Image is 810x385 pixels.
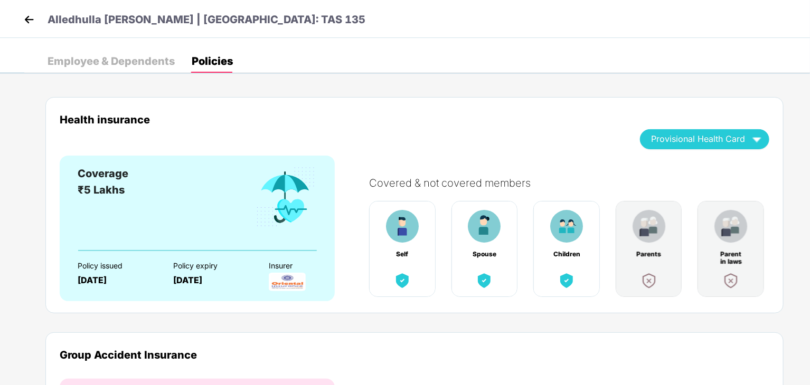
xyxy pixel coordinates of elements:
[78,166,128,182] div: Coverage
[78,275,155,285] div: [DATE]
[21,12,37,27] img: back
[468,210,501,243] img: benefitCardImg
[714,210,747,243] img: benefitCardImg
[475,271,494,290] img: benefitCardImg
[192,56,233,66] div: Policies
[717,251,745,258] div: Parent in laws
[386,210,419,243] img: benefitCardImg
[269,273,306,291] img: InsurerLogo
[748,130,766,148] img: wAAAAASUVORK5CYII=
[173,262,250,270] div: Policy expiry
[633,210,665,243] img: benefitCardImg
[173,275,250,285] div: [DATE]
[78,262,155,270] div: Policy issued
[48,56,175,66] div: Employee & Dependents
[369,177,780,189] div: Covered & not covered members
[470,251,498,258] div: Spouse
[640,129,769,149] button: Provisional Health Card
[557,271,576,290] img: benefitCardImg
[60,113,624,126] div: Health insurance
[635,251,663,258] div: Parents
[389,251,416,258] div: Self
[48,12,365,28] p: Alledhulla [PERSON_NAME] | [GEOGRAPHIC_DATA]: TAS 135
[553,251,580,258] div: Children
[60,349,769,361] div: Group Accident Insurance
[721,271,740,290] img: benefitCardImg
[269,262,346,270] div: Insurer
[639,271,658,290] img: benefitCardImg
[550,210,583,243] img: benefitCardImg
[651,136,745,142] span: Provisional Health Card
[255,166,317,229] img: benefitCardImg
[393,271,412,290] img: benefitCardImg
[78,184,125,196] span: ₹5 Lakhs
